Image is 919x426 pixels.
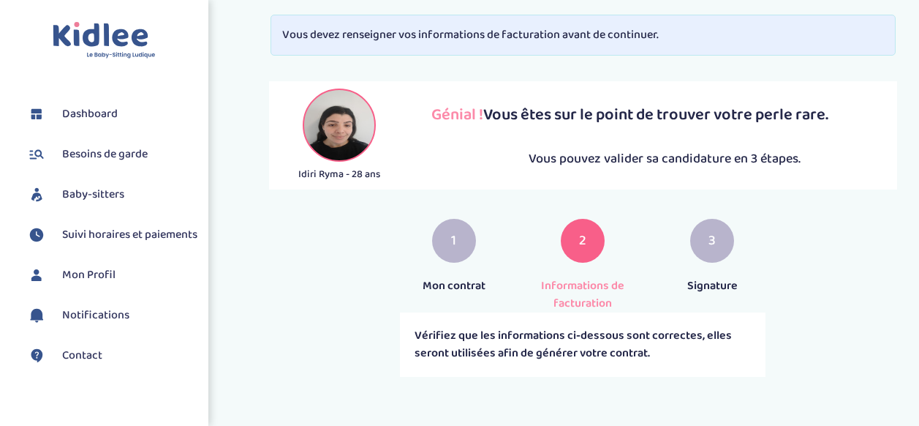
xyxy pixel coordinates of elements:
img: dashboard.svg [26,103,48,125]
div: Vous devez renseigner vos informations de facturation avant de continuer. [271,15,895,56]
img: notification.svg [26,304,48,326]
p: Mon contrat [400,277,507,295]
p: Vous pouvez valider sa candidature en 3 étapes. [431,149,897,169]
a: Besoins de garde [26,143,197,165]
img: suivihoraire.svg [26,224,48,246]
p: Vous êtes sur le point de trouver votre perle rare. [431,103,897,127]
img: besoin.svg [26,143,48,165]
span: Notifications [62,307,129,324]
p: Signature [659,277,766,295]
img: logo.svg [53,22,156,59]
a: Mon Profil [26,264,197,286]
span: 3 [708,231,716,252]
span: Génial ! [431,102,483,128]
div: Vérifiez que les informations ci-dessous sont correctes, elles seront utilisées afin de générer v... [400,313,765,377]
span: Baby-sitters [62,186,124,203]
p: Idiri Ryma - 28 ans [269,167,409,182]
img: profil.svg [26,264,48,286]
a: Baby-sitters [26,184,197,206]
a: Notifications [26,304,197,326]
span: Besoins de garde [62,146,148,163]
p: Informations de facturation [529,277,637,313]
img: contact.svg [26,345,48,367]
span: 1 [451,231,456,252]
img: babysitters.svg [26,184,48,206]
a: Dashboard [26,103,197,125]
span: Contact [62,347,102,365]
span: Suivi horaires et paiements [62,226,197,244]
span: Mon Profil [62,266,116,284]
span: Dashboard [62,105,118,123]
a: Contact [26,345,197,367]
span: 2 [579,231,586,252]
a: Suivi horaires et paiements [26,224,197,246]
